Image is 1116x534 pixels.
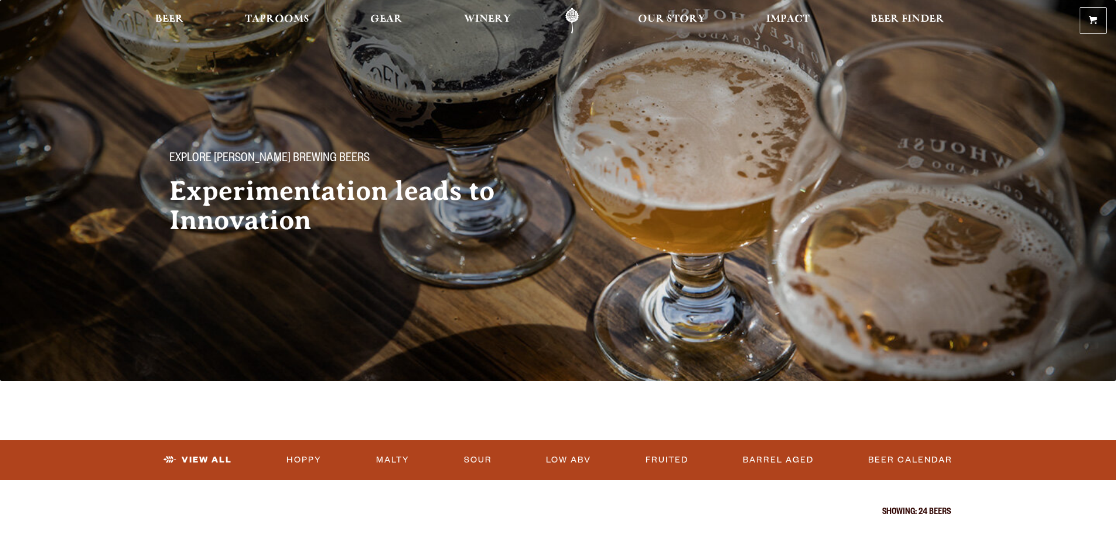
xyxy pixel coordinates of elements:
[363,8,410,34] a: Gear
[541,447,596,474] a: Low ABV
[766,15,810,24] span: Impact
[638,15,705,24] span: Our Story
[641,447,693,474] a: Fruited
[370,15,402,24] span: Gear
[459,447,497,474] a: Sour
[155,15,184,24] span: Beer
[237,8,317,34] a: Taprooms
[169,176,535,235] h2: Experimentation leads to Innovation
[166,508,951,518] p: Showing: 24 Beers
[148,8,192,34] a: Beer
[550,8,594,34] a: Odell Home
[630,8,713,34] a: Our Story
[871,15,944,24] span: Beer Finder
[863,8,952,34] a: Beer Finder
[245,15,309,24] span: Taprooms
[371,447,414,474] a: Malty
[738,447,818,474] a: Barrel Aged
[464,15,511,24] span: Winery
[159,447,237,474] a: View All
[864,447,957,474] a: Beer Calendar
[282,447,326,474] a: Hoppy
[456,8,518,34] a: Winery
[759,8,817,34] a: Impact
[169,152,370,167] span: Explore [PERSON_NAME] Brewing Beers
